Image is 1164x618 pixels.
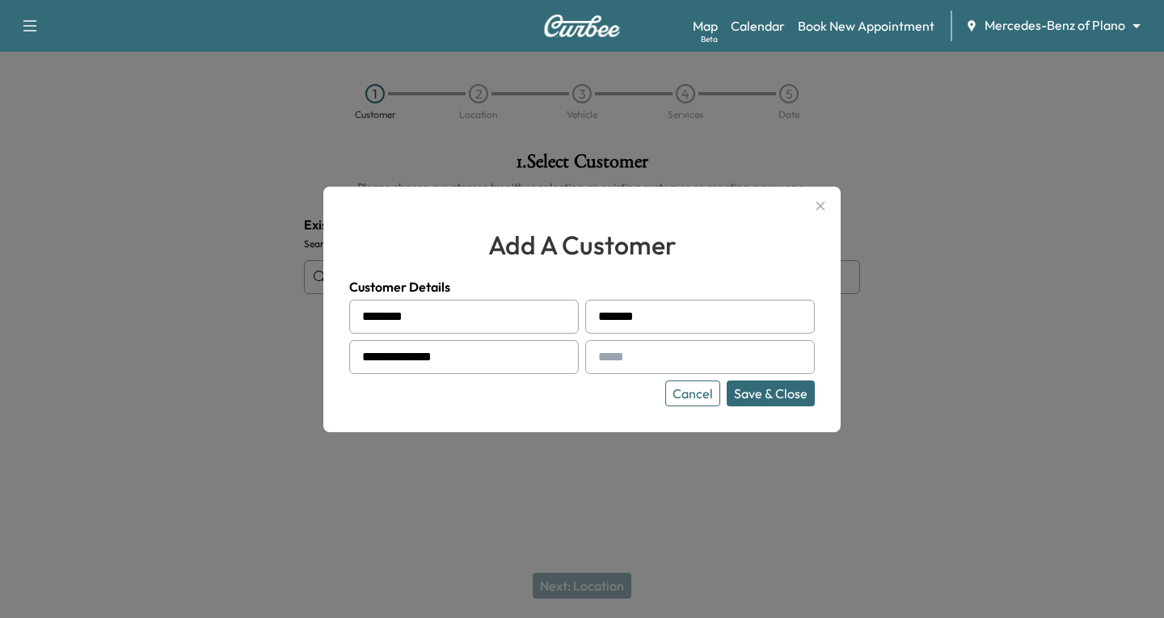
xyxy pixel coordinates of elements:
h4: Customer Details [349,277,815,296]
a: Book New Appointment [798,16,934,36]
a: Calendar [731,16,785,36]
button: Cancel [665,380,720,406]
span: Mercedes-Benz of Plano [985,16,1125,35]
h2: add a customer [349,225,815,264]
div: Beta [701,33,718,45]
img: Curbee Logo [543,15,621,37]
button: Save & Close [727,380,815,406]
a: MapBeta [693,16,718,36]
